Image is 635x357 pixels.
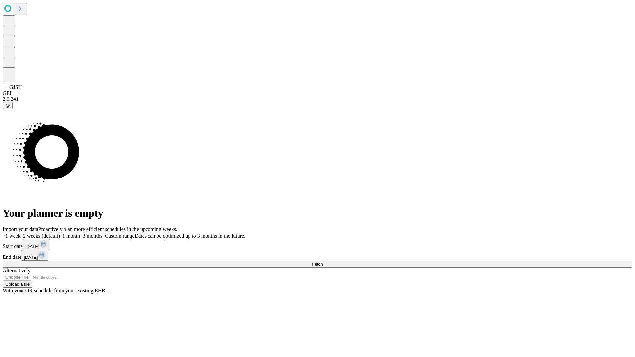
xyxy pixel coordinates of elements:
h1: Your planner is empty [3,207,632,219]
span: GJSH [9,84,22,90]
span: Import your data [3,226,38,232]
span: [DATE] [24,255,38,260]
span: With your OR schedule from your existing EHR [3,288,105,293]
span: [DATE] [25,244,39,249]
span: 3 months [83,233,102,239]
span: 2 weeks (default) [23,233,60,239]
div: 2.0.241 [3,96,632,102]
div: GEI [3,90,632,96]
span: Custom range [105,233,134,239]
button: Fetch [3,261,632,268]
span: Fetch [312,262,323,267]
span: Alternatively [3,268,30,273]
span: Proactively plan more efficient schedules in the upcoming weeks. [38,226,177,232]
div: Start date [3,239,632,250]
button: [DATE] [23,239,50,250]
span: 1 month [63,233,80,239]
span: Dates can be optimized up to 3 months in the future. [135,233,245,239]
div: End date [3,250,632,261]
button: @ [3,102,13,109]
span: @ [5,103,10,108]
span: 1 week [5,233,21,239]
button: Upload a file [3,281,32,288]
button: [DATE] [21,250,48,261]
